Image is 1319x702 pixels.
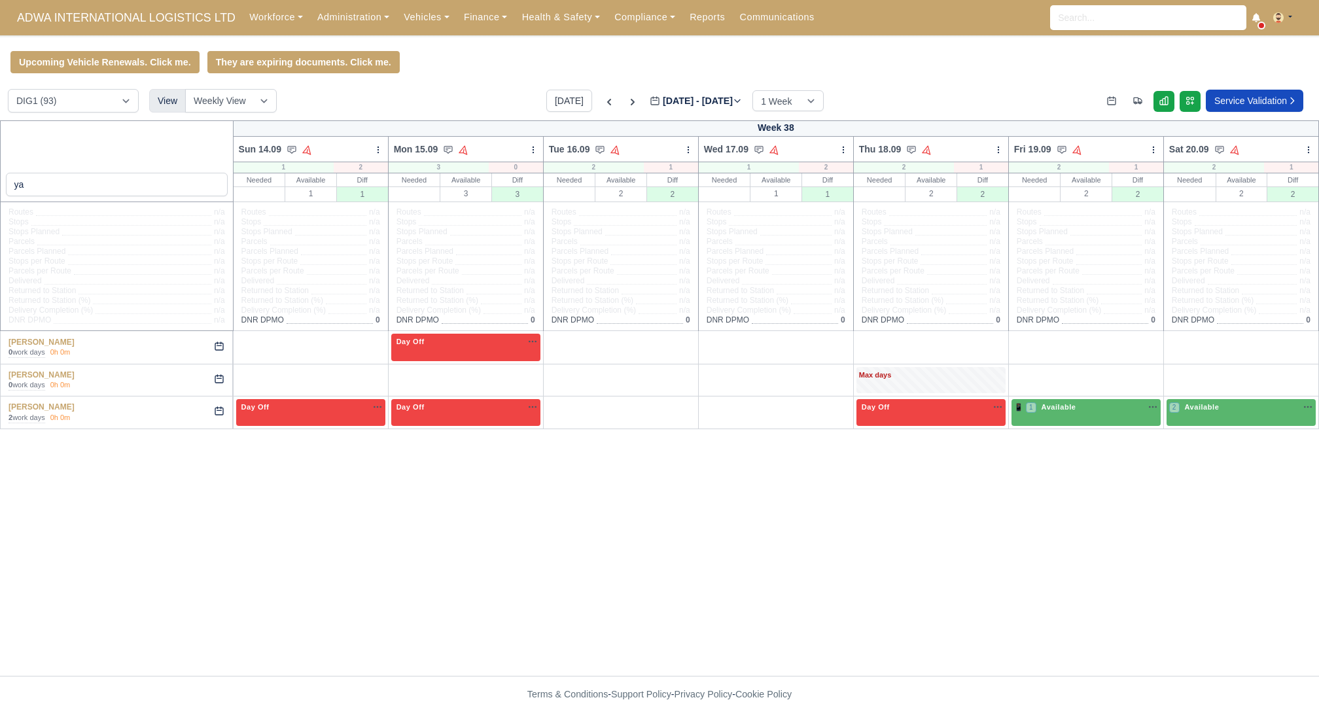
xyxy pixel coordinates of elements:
span: Delivery Completion (%) [1172,306,1256,315]
span: n/a [834,217,845,226]
span: Routes [862,207,887,217]
span: Available [1039,402,1079,412]
span: n/a [369,276,380,285]
span: Stops [552,217,572,227]
span: 1 [1026,402,1036,413]
div: Available [1216,173,1267,186]
span: n/a [214,256,225,266]
span: Wed 17.09 [704,143,748,156]
span: n/a [679,306,690,315]
a: [PERSON_NAME] [9,370,75,379]
span: Sun 14.09 [239,143,281,156]
span: 0 [376,315,380,325]
span: Stops [396,217,417,227]
div: Diff [337,173,388,186]
span: n/a [1299,276,1310,285]
a: They are expiring documents. Click me. [207,51,400,73]
div: 2 [544,162,644,173]
span: 0 [686,315,690,325]
span: Returned to Station (%) [862,296,943,306]
a: ADWA INTERNATIONAL LOGISTICS LTD [10,5,242,31]
div: Needed [234,173,285,186]
span: Stops Planned [9,227,60,237]
span: n/a [1299,296,1310,305]
span: 0 [841,315,845,325]
a: Administration [310,5,396,30]
span: Parcels per Route [241,266,304,276]
span: Delivered [1172,276,1205,286]
span: n/a [214,266,225,275]
span: Routes [1017,207,1042,217]
span: Routes [552,207,576,217]
a: Finance [457,5,515,30]
div: 1 [1264,162,1318,173]
span: n/a [834,306,845,315]
div: Diff [647,173,698,186]
span: Returned to Station [862,286,929,296]
span: Delivered [707,276,740,286]
div: Needed [544,173,595,186]
span: Returned to Station [9,286,76,296]
a: Reports [682,5,732,30]
span: n/a [214,247,225,256]
span: Stops [241,217,262,227]
div: 1 [750,186,801,200]
span: n/a [369,207,380,217]
span: n/a [369,286,380,295]
div: Available [595,173,646,186]
span: Delivered [1017,276,1050,286]
div: 2 [334,162,388,173]
div: 2 [1112,186,1163,202]
a: Upcoming Vehicle Renewals. Click me. [10,51,200,73]
span: Routes [707,207,731,217]
span: Parcels per Route [552,266,614,276]
span: DNR DPMO [241,315,284,325]
div: 3 [492,186,543,202]
button: [DATE] [546,90,592,112]
span: Stops Planned [862,227,913,237]
span: n/a [524,306,535,315]
span: n/a [524,237,535,246]
span: Stops per Route [707,256,764,266]
span: Parcels Planned [707,247,764,256]
span: n/a [214,207,225,217]
span: DNR DPMO [1017,315,1059,325]
span: Delivered [396,276,430,286]
span: Delivered [862,276,895,286]
span: Stops Planned [1017,227,1068,237]
div: 2 [1216,186,1267,200]
a: Privacy Policy [675,689,733,699]
span: n/a [989,296,1000,305]
div: Available [285,173,336,186]
span: n/a [1299,217,1310,226]
span: n/a [214,315,225,325]
span: Delivered [241,276,275,286]
span: DNR DPMO [1172,315,1214,325]
span: 0 [531,315,535,325]
div: Needed [389,173,440,186]
a: Support Policy [611,689,671,699]
span: n/a [1144,247,1155,256]
span: n/a [1299,237,1310,246]
span: n/a [369,217,380,226]
a: [PERSON_NAME] [9,338,75,347]
span: Returned to Station [396,286,464,296]
span: Returned to Station [241,286,309,296]
span: Day Off [239,402,272,412]
span: Returned to Station (%) [396,296,478,306]
span: n/a [1299,227,1310,236]
span: n/a [524,266,535,275]
a: Communications [732,5,822,30]
span: DNR DPMO [9,315,51,325]
span: Routes [1172,207,1197,217]
span: n/a [524,207,535,217]
span: Routes [241,207,266,217]
div: Needed [699,173,750,186]
a: Health & Safety [514,5,607,30]
span: n/a [679,247,690,256]
div: Available [750,173,801,186]
span: n/a [214,286,225,295]
div: 1 [699,162,799,173]
div: 0h 0m [50,347,71,358]
div: Needed [1164,173,1216,186]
